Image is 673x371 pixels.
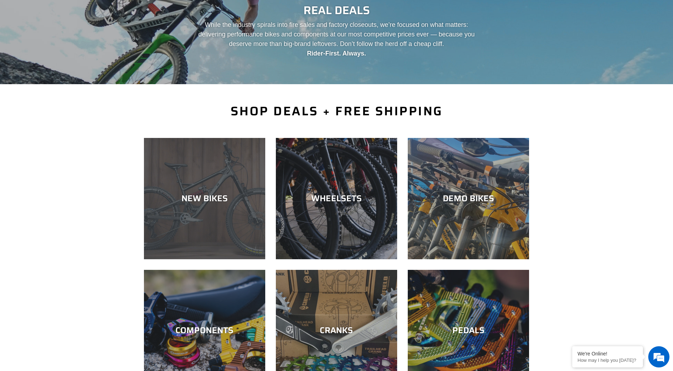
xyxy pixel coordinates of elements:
[144,193,265,204] div: NEW BIKES
[578,358,638,363] p: How may I help you today?
[408,193,529,204] div: DEMO BIKES
[144,138,265,259] a: NEW BIKES
[144,4,529,17] h2: REAL DEALS
[144,104,529,118] h2: SHOP DEALS + FREE SHIPPING
[276,325,397,336] div: CRANKS
[144,325,265,336] div: COMPONENTS
[408,325,529,336] div: PEDALS
[578,351,638,356] div: We're Online!
[276,138,397,259] a: WHEELSETS
[408,138,529,259] a: DEMO BIKES
[307,50,366,57] strong: Rider-First. Always.
[276,193,397,204] div: WHEELSETS
[192,20,481,58] p: While the industry spirals into fire sales and factory closeouts, we’re focused on what matters: ...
